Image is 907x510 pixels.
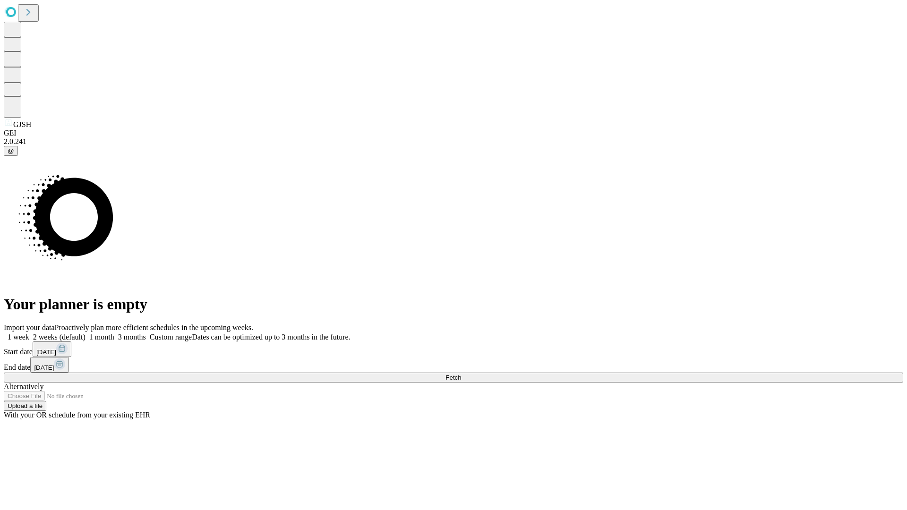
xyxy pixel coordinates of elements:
span: [DATE] [36,348,56,356]
span: [DATE] [34,364,54,371]
span: Import your data [4,323,55,331]
button: Fetch [4,373,903,382]
span: Custom range [150,333,192,341]
span: 2 weeks (default) [33,333,86,341]
button: [DATE] [33,341,71,357]
span: GJSH [13,120,31,128]
div: 2.0.241 [4,137,903,146]
button: [DATE] [30,357,69,373]
span: Proactively plan more efficient schedules in the upcoming weeks. [55,323,253,331]
h1: Your planner is empty [4,296,903,313]
span: 3 months [118,333,146,341]
div: End date [4,357,903,373]
div: Start date [4,341,903,357]
button: @ [4,146,18,156]
span: Alternatively [4,382,43,391]
span: 1 week [8,333,29,341]
div: GEI [4,129,903,137]
span: Dates can be optimized up to 3 months in the future. [192,333,350,341]
span: With your OR schedule from your existing EHR [4,411,150,419]
span: Fetch [445,374,461,381]
span: 1 month [89,333,114,341]
span: @ [8,147,14,154]
button: Upload a file [4,401,46,411]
